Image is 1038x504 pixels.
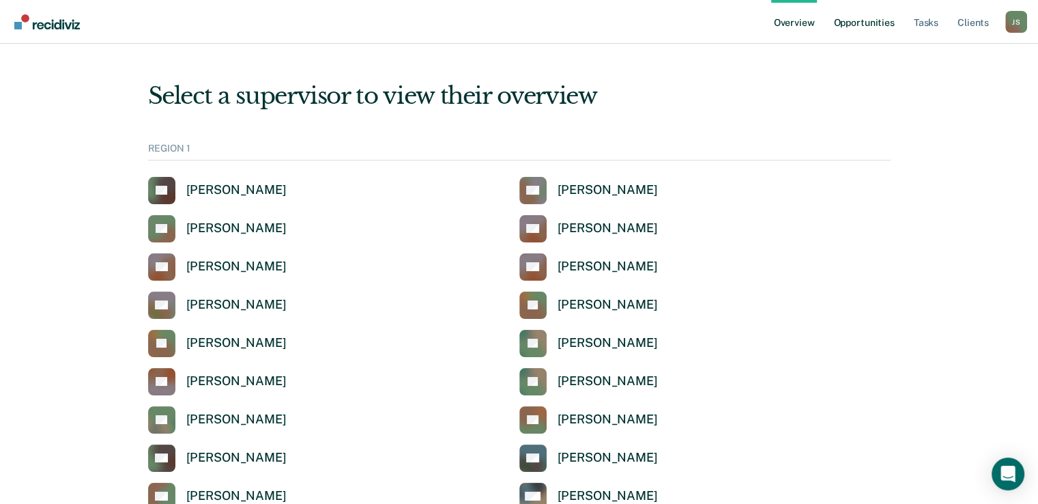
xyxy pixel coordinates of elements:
div: [PERSON_NAME] [558,259,658,275]
a: [PERSON_NAME] [148,215,287,242]
a: [PERSON_NAME] [519,215,658,242]
a: [PERSON_NAME] [148,177,287,204]
a: [PERSON_NAME] [148,292,287,319]
a: [PERSON_NAME] [148,445,287,472]
div: [PERSON_NAME] [186,412,287,428]
div: [PERSON_NAME] [558,221,658,236]
div: Select a supervisor to view their overview [148,82,891,110]
a: [PERSON_NAME] [519,177,658,204]
a: [PERSON_NAME] [519,368,658,395]
a: [PERSON_NAME] [519,292,658,319]
div: [PERSON_NAME] [558,335,658,351]
div: [PERSON_NAME] [186,450,287,466]
div: [PERSON_NAME] [558,488,658,504]
div: REGION 1 [148,143,891,160]
img: Recidiviz [14,14,80,29]
a: [PERSON_NAME] [519,330,658,357]
div: [PERSON_NAME] [186,221,287,236]
div: [PERSON_NAME] [186,335,287,351]
div: [PERSON_NAME] [186,259,287,275]
div: [PERSON_NAME] [186,488,287,504]
div: [PERSON_NAME] [558,297,658,313]
a: [PERSON_NAME] [148,330,287,357]
a: [PERSON_NAME] [519,445,658,472]
a: [PERSON_NAME] [519,253,658,281]
div: J S [1005,11,1027,33]
button: Profile dropdown button [1005,11,1027,33]
a: [PERSON_NAME] [519,406,658,434]
div: [PERSON_NAME] [186,297,287,313]
div: [PERSON_NAME] [186,374,287,389]
div: [PERSON_NAME] [558,450,658,466]
div: [PERSON_NAME] [558,374,658,389]
div: [PERSON_NAME] [558,412,658,428]
div: Open Intercom Messenger [992,458,1024,490]
div: [PERSON_NAME] [558,182,658,198]
a: [PERSON_NAME] [148,406,287,434]
div: [PERSON_NAME] [186,182,287,198]
a: [PERSON_NAME] [148,368,287,395]
a: [PERSON_NAME] [148,253,287,281]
